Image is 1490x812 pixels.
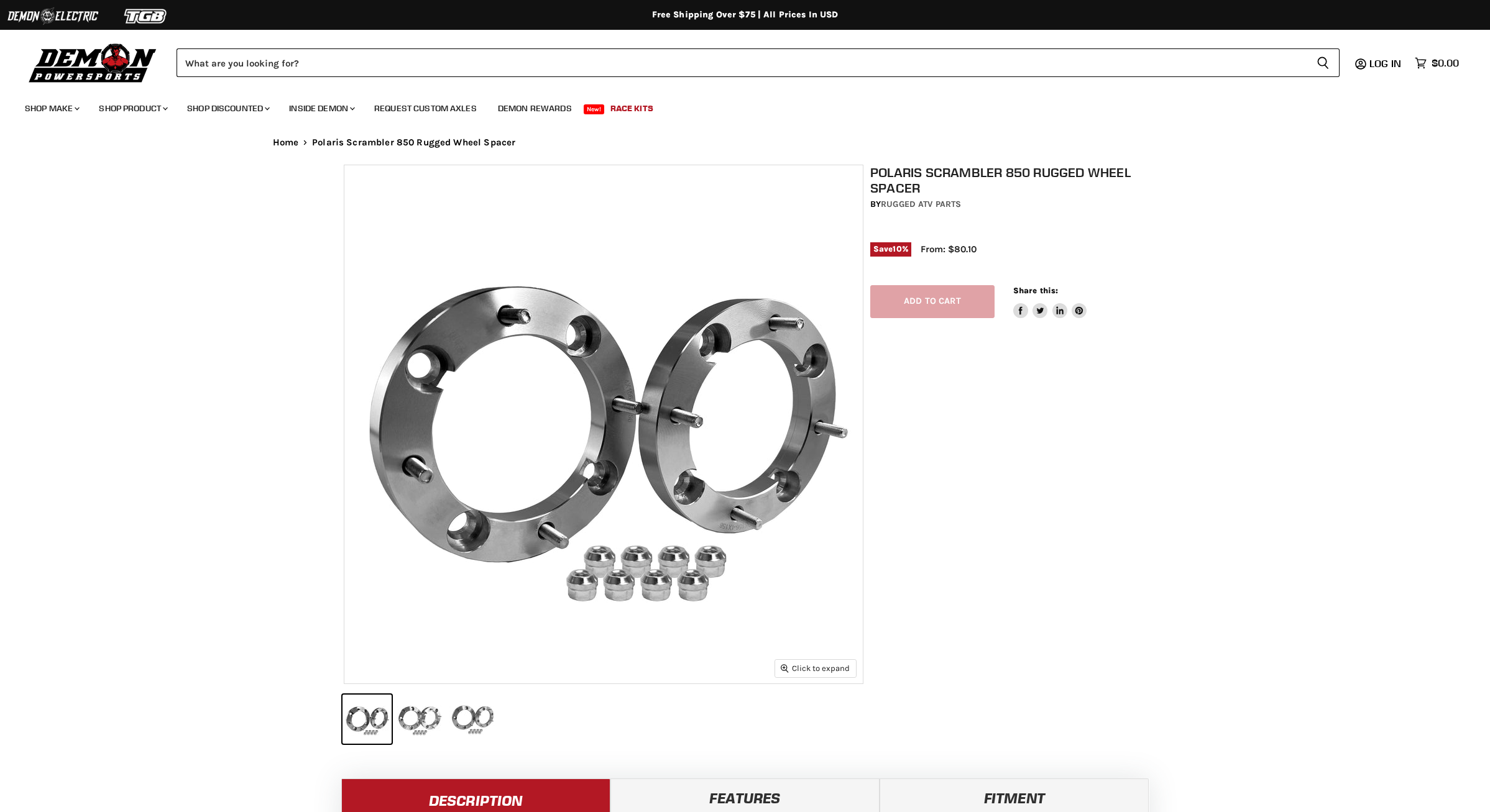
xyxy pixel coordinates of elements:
div: Free Shipping Over $75 | All Prices In USD [248,9,1243,21]
span: From: $80.10 [921,244,977,255]
img: TGB Logo 2 [99,4,193,28]
span: Click to expand [781,664,850,673]
span: 10 [893,244,901,253]
aside: Share this: [1013,285,1087,318]
img: Demon Electric Logo 2 [6,4,99,28]
div: by [870,198,1154,211]
button: Search [1307,48,1340,77]
a: Shop Discounted [178,96,277,121]
a: Shop Product [90,96,175,121]
a: Race Kits [601,96,663,121]
button: Polaris Scrambler 850 Rugged Wheel Spacer thumbnail [448,695,497,744]
ul: Main menu [16,91,1456,121]
span: Polaris Scrambler 850 Rugged Wheel Spacer [312,137,515,148]
nav: Breadcrumbs [248,137,1243,148]
a: Inside Demon [280,96,362,121]
span: Save % [870,242,911,256]
img: Polaris Scrambler 850 Rugged Wheel Spacer [344,165,863,683]
a: Log in [1364,58,1409,69]
input: Search [177,48,1307,77]
a: Home [273,137,299,148]
form: Product [177,48,1340,77]
img: Demon Powersports [25,40,161,84]
a: Request Custom Axles [365,96,486,121]
h1: Polaris Scrambler 850 Rugged Wheel Spacer [870,165,1154,196]
span: New! [584,104,605,114]
span: Share this: [1013,286,1058,295]
button: Click to expand [775,660,856,677]
span: $0.00 [1432,57,1459,69]
a: Rugged ATV Parts [881,199,961,209]
a: Demon Rewards [489,96,581,121]
button: Polaris Scrambler 850 Rugged Wheel Spacer thumbnail [343,695,392,744]
a: Shop Make [16,96,87,121]
a: $0.00 [1409,54,1465,72]
span: Log in [1369,57,1401,70]
button: Polaris Scrambler 850 Rugged Wheel Spacer thumbnail [395,695,444,744]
